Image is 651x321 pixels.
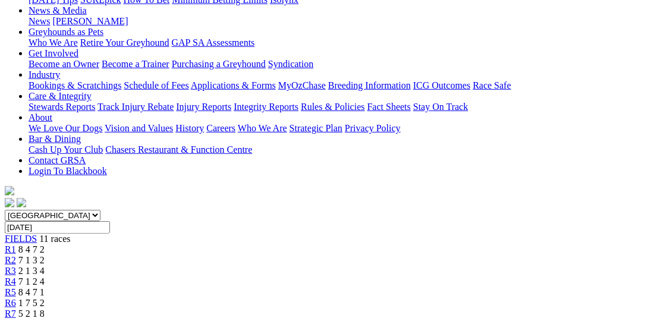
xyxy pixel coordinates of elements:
img: twitter.svg [17,198,26,207]
a: R2 [5,255,16,265]
span: 2 1 3 4 [18,266,45,276]
div: About [29,123,646,134]
a: Applications & Forms [191,80,276,90]
a: Vision and Values [105,123,173,133]
a: ICG Outcomes [413,80,470,90]
a: Who We Are [238,123,287,133]
a: Stewards Reports [29,102,95,112]
a: Strategic Plan [290,123,342,133]
a: Injury Reports [176,102,231,112]
span: 7 1 2 4 [18,276,45,287]
div: Get Involved [29,59,646,70]
a: Retire Your Greyhound [80,37,169,48]
div: News & Media [29,16,646,27]
a: Integrity Reports [234,102,298,112]
div: Care & Integrity [29,102,646,112]
a: Who We Are [29,37,78,48]
a: Schedule of Fees [124,80,188,90]
a: R3 [5,266,16,276]
a: Fact Sheets [367,102,411,112]
a: R4 [5,276,16,287]
a: Industry [29,70,60,80]
span: 8 4 7 1 [18,287,45,297]
a: R7 [5,309,16,319]
a: Login To Blackbook [29,166,107,176]
a: R5 [5,287,16,297]
a: FIELDS [5,234,37,244]
a: Careers [206,123,235,133]
span: 11 races [39,234,70,244]
img: facebook.svg [5,198,14,207]
div: Greyhounds as Pets [29,37,646,48]
a: Bar & Dining [29,134,81,144]
a: Become an Owner [29,59,99,69]
a: Become a Trainer [102,59,169,69]
a: About [29,112,52,122]
a: News & Media [29,5,87,15]
a: Contact GRSA [29,155,86,165]
a: R1 [5,244,16,254]
div: Bar & Dining [29,144,646,155]
input: Select date [5,221,110,234]
a: Stay On Track [413,102,468,112]
a: Track Injury Rebate [98,102,174,112]
a: Race Safe [473,80,511,90]
a: We Love Our Dogs [29,123,102,133]
a: [PERSON_NAME] [52,16,128,26]
a: Rules & Policies [301,102,365,112]
img: logo-grsa-white.png [5,186,14,196]
a: News [29,16,50,26]
a: Breeding Information [328,80,411,90]
a: MyOzChase [278,80,326,90]
a: Care & Integrity [29,91,92,101]
a: Bookings & Scratchings [29,80,121,90]
a: History [175,123,204,133]
a: Get Involved [29,48,78,58]
span: 1 7 5 2 [18,298,45,308]
a: R6 [5,298,16,308]
a: GAP SA Assessments [172,37,255,48]
a: Purchasing a Greyhound [172,59,266,69]
span: 8 4 7 2 [18,244,45,254]
a: Cash Up Your Club [29,144,103,155]
span: 5 2 1 8 [18,309,45,319]
div: Industry [29,80,646,91]
a: Syndication [268,59,313,69]
a: Chasers Restaurant & Function Centre [105,144,252,155]
span: 7 1 3 2 [18,255,45,265]
a: Greyhounds as Pets [29,27,103,37]
a: Privacy Policy [345,123,401,133]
